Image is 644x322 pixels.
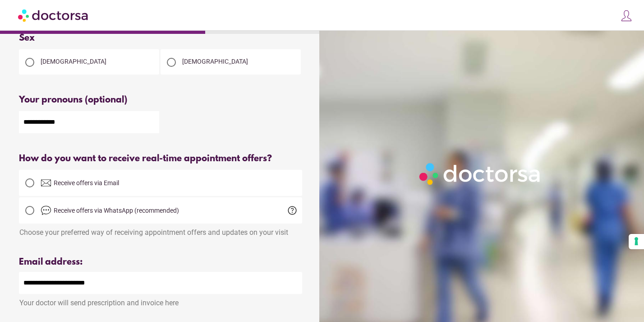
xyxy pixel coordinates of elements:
[182,58,248,65] span: [DEMOGRAPHIC_DATA]
[287,205,298,216] span: help
[54,179,119,187] span: Receive offers via Email
[19,95,302,105] div: Your pronouns (optional)
[416,159,545,188] img: Logo-Doctorsa-trans-White-partial-flat.png
[19,224,302,237] div: Choose your preferred way of receiving appointment offers and updates on your visit
[19,294,302,307] div: Your doctor will send prescription and invoice here
[41,205,51,216] img: chat
[41,177,51,188] img: email
[18,5,89,25] img: Doctorsa.com
[54,207,179,214] span: Receive offers via WhatsApp (recommended)
[41,58,106,65] span: [DEMOGRAPHIC_DATA]
[19,257,302,267] div: Email address:
[19,154,302,164] div: How do you want to receive real-time appointment offers?
[620,9,633,22] img: icons8-customer-100.png
[19,33,302,43] div: Sex
[629,234,644,249] button: Your consent preferences for tracking technologies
